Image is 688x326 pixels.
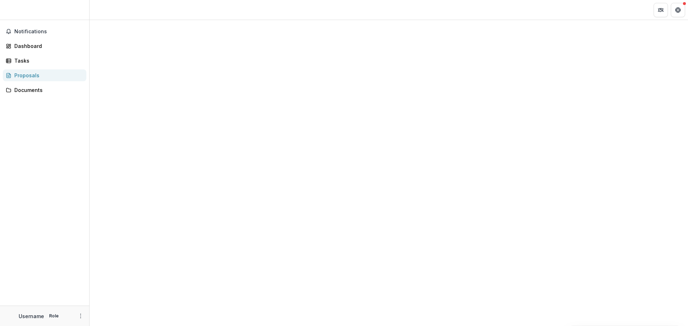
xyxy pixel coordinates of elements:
div: Dashboard [14,42,81,50]
button: Get Help [671,3,685,17]
div: Documents [14,86,81,94]
a: Documents [3,84,86,96]
a: Dashboard [3,40,86,52]
button: More [76,312,85,320]
span: Notifications [14,29,83,35]
p: Role [47,313,61,319]
button: Notifications [3,26,86,37]
button: Partners [654,3,668,17]
p: Username [19,312,44,320]
a: Tasks [3,55,86,67]
div: Tasks [14,57,81,64]
a: Proposals [3,69,86,81]
div: Proposals [14,72,81,79]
